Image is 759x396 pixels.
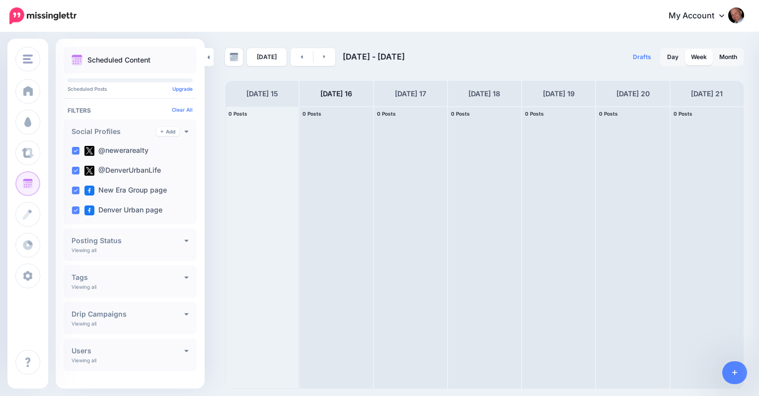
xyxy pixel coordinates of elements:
[172,107,193,113] a: Clear All
[84,186,167,196] label: New Era Group page
[84,166,94,176] img: twitter-square.png
[68,107,193,114] h4: Filters
[72,321,96,327] p: Viewing all
[246,88,278,100] h4: [DATE] 15
[228,111,247,117] span: 0 Posts
[72,55,82,66] img: calendar.png
[229,53,238,62] img: calendar-grey-darker.png
[72,347,184,354] h4: Users
[172,86,193,92] a: Upgrade
[543,88,575,100] h4: [DATE] 19
[661,49,684,65] a: Day
[84,146,149,156] label: @newerarealty
[84,166,161,176] label: @DenverUrbanLife
[84,186,94,196] img: facebook-square.png
[247,48,287,66] a: [DATE]
[525,111,544,117] span: 0 Posts
[395,88,426,100] h4: [DATE] 17
[627,48,657,66] a: Drafts
[84,205,162,215] label: Denver Urban page
[599,111,618,117] span: 0 Posts
[659,4,744,28] a: My Account
[320,88,352,100] h4: [DATE] 16
[72,284,96,290] p: Viewing all
[87,57,151,64] p: Scheduled Content
[616,88,650,100] h4: [DATE] 20
[303,111,321,117] span: 0 Posts
[72,274,184,281] h4: Tags
[23,55,33,64] img: menu.png
[674,111,692,117] span: 0 Posts
[343,52,405,62] span: [DATE] - [DATE]
[468,88,500,100] h4: [DATE] 18
[72,357,96,363] p: Viewing all
[72,128,156,135] h4: Social Profiles
[84,146,94,156] img: twitter-square.png
[72,237,184,244] h4: Posting Status
[84,205,94,215] img: facebook-square.png
[377,111,396,117] span: 0 Posts
[451,111,470,117] span: 0 Posts
[9,7,76,24] img: Missinglettr
[68,86,193,91] p: Scheduled Posts
[691,88,723,100] h4: [DATE] 21
[72,247,96,253] p: Viewing all
[156,127,179,136] a: Add
[685,49,713,65] a: Week
[72,311,184,318] h4: Drip Campaigns
[713,49,743,65] a: Month
[633,54,651,60] span: Drafts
